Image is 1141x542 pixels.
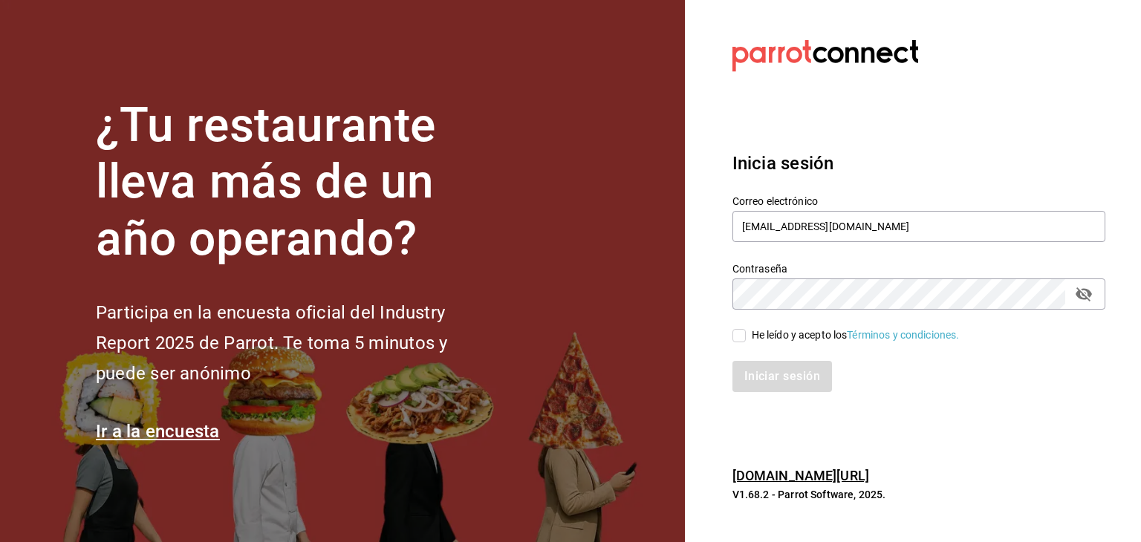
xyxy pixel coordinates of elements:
input: Ingresa tu correo electrónico [732,211,1105,242]
a: [DOMAIN_NAME][URL] [732,468,869,483]
div: He leído y acepto los [752,327,960,343]
h3: Inicia sesión [732,150,1105,177]
h2: Participa en la encuesta oficial del Industry Report 2025 de Parrot. Te toma 5 minutos y puede se... [96,298,497,388]
a: Términos y condiciones. [847,329,959,341]
h1: ¿Tu restaurante lleva más de un año operando? [96,97,497,268]
label: Correo electrónico [732,195,1105,206]
a: Ir a la encuesta [96,421,220,442]
button: passwordField [1071,281,1096,307]
p: V1.68.2 - Parrot Software, 2025. [732,487,1105,502]
label: Contraseña [732,263,1105,273]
